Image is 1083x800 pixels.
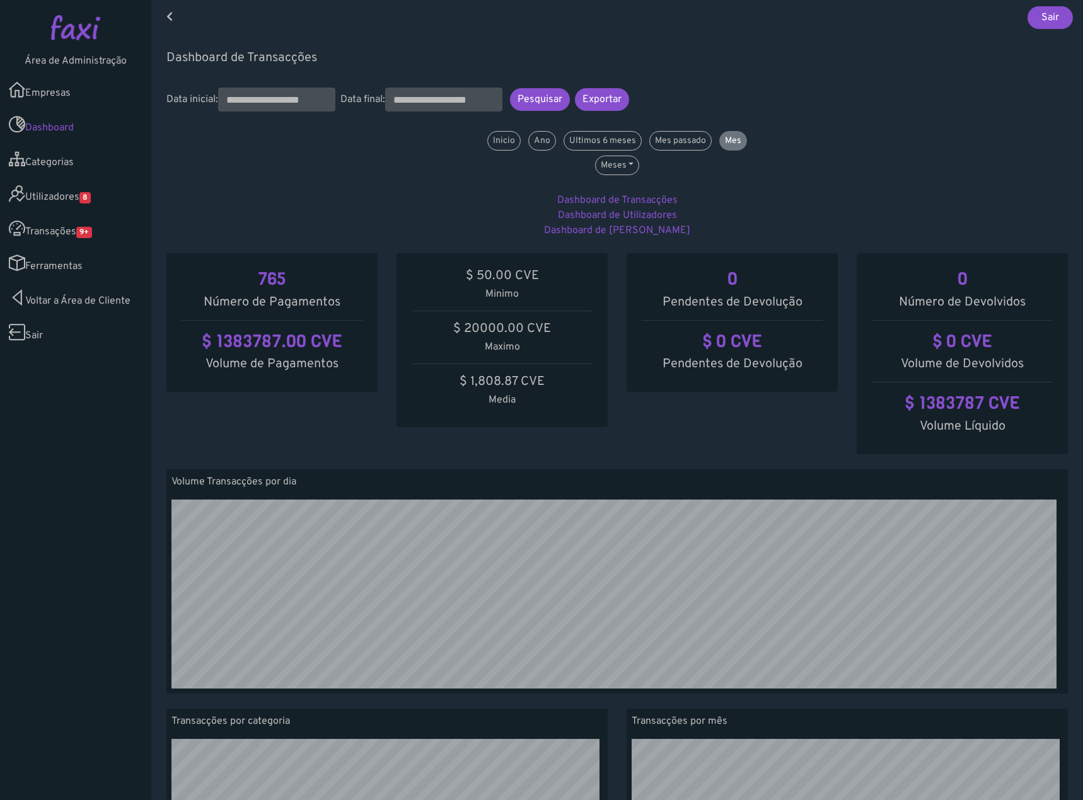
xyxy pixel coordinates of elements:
button: Meses [595,156,640,175]
a: Ano [528,131,556,151]
h6: Maximo [412,341,593,353]
p: Transacções por categoria [171,714,603,729]
h5: Número de Devolvidos [872,295,1053,310]
h6: Media [412,394,593,406]
h5: $ 20000.00 CVE [412,321,593,336]
p: Transacções por mês [632,714,1063,729]
h3: $ 1383787 CVE [872,392,1053,414]
label: Data inicial: [166,92,218,107]
label: Data final: [340,92,385,107]
h5: $ 50.00 CVE [412,268,593,283]
h5: $ 1,808.87 CVE [412,374,593,389]
h5: Volume Líquido [872,419,1053,434]
a: Dashboard de Transacções [557,194,678,207]
h5: Volume de Pagamentos [182,357,362,372]
span: 8 [79,192,91,203]
h5: Número de Pagamentos [182,295,362,310]
h5: Volume de Devolvidos [872,357,1053,372]
a: Dashboard de Utilizadores [558,209,677,222]
h3: $ 0 CVE [872,331,1053,352]
a: Inicio [487,131,521,151]
h3: 0 [872,268,1053,290]
span: 9+ [76,227,92,238]
h3: 0 [642,268,823,290]
h6: Minimo [412,289,593,300]
button: Exportar [575,88,629,111]
h5: Dashboard de Transacções [166,50,1068,66]
a: Mes [719,131,747,151]
p: Volume Transacções por dia [171,474,1063,489]
h5: Pendentes de Devolução [642,357,823,372]
a: Ultimos 6 meses [564,131,642,151]
a: Sair [1028,6,1073,29]
button: Pesquisar [510,88,570,111]
a: Dashboard de [PERSON_NAME] [544,224,690,237]
h3: 765 [182,268,362,290]
a: Mes passado [649,131,712,151]
h3: $ 1383787.00 CVE [182,331,362,352]
h3: $ 0 CVE [642,331,823,352]
h5: Pendentes de Devolução [642,295,823,310]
